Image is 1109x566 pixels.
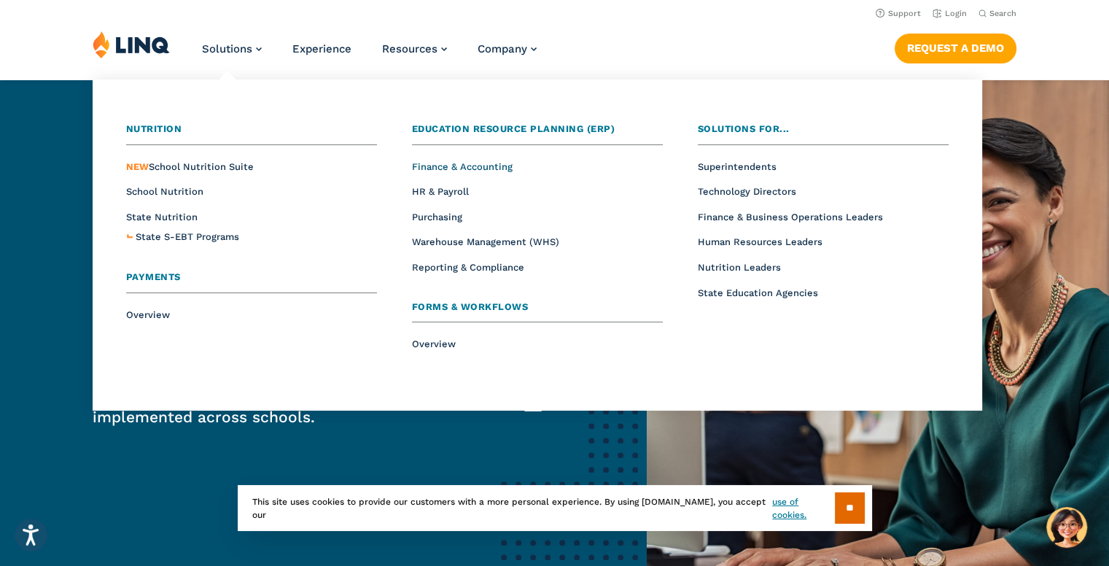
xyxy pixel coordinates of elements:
[876,9,921,18] a: Support
[126,161,149,172] span: NEW
[698,236,822,247] a: Human Resources Leaders
[1046,507,1087,548] button: Hello, have a question? Let’s chat.
[989,9,1016,18] span: Search
[382,42,437,55] span: Resources
[698,212,883,222] a: Finance & Business Operations Leaders
[202,31,537,79] nav: Primary Navigation
[478,42,527,55] span: Company
[126,309,170,320] a: Overview
[412,161,513,172] a: Finance & Accounting
[698,262,781,273] a: Nutrition Leaders
[292,42,351,55] a: Experience
[126,161,254,172] span: School Nutrition Suite
[478,42,537,55] a: Company
[412,123,615,134] span: Education Resource Planning (ERP)
[93,31,170,58] img: LINQ | K‑12 Software
[126,212,198,222] a: State Nutrition
[126,123,182,134] span: Nutrition
[412,212,462,222] a: Purchasing
[978,8,1016,19] button: Open Search Bar
[136,230,239,245] a: State S-EBT Programs
[698,161,777,172] a: Superintendents
[412,301,529,312] span: Forms & Workflows
[126,271,181,282] span: Payments
[126,122,377,145] a: Nutrition
[698,287,818,298] a: State Education Agencies
[895,31,1016,63] nav: Button Navigation
[698,122,949,145] a: Solutions for...
[412,338,456,349] a: Overview
[202,42,262,55] a: Solutions
[238,485,872,531] div: This site uses cookies to provide our customers with a more personal experience. By using [DOMAIN...
[126,186,203,197] a: School Nutrition
[202,42,252,55] span: Solutions
[698,186,796,197] a: Technology Directors
[895,34,1016,63] a: Request a Demo
[772,495,834,522] a: use of cookies.
[933,9,967,18] a: Login
[382,42,447,55] a: Resources
[698,123,790,134] span: Solutions for...
[412,300,663,323] a: Forms & Workflows
[412,262,524,273] a: Reporting & Compliance
[412,236,559,247] a: Warehouse Management (WHS)
[412,122,663,145] a: Education Resource Planning (ERP)
[126,270,377,293] a: Payments
[136,231,239,242] span: State S-EBT Programs
[126,161,254,172] a: NEWSchool Nutrition Suite
[412,186,469,197] a: HR & Payroll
